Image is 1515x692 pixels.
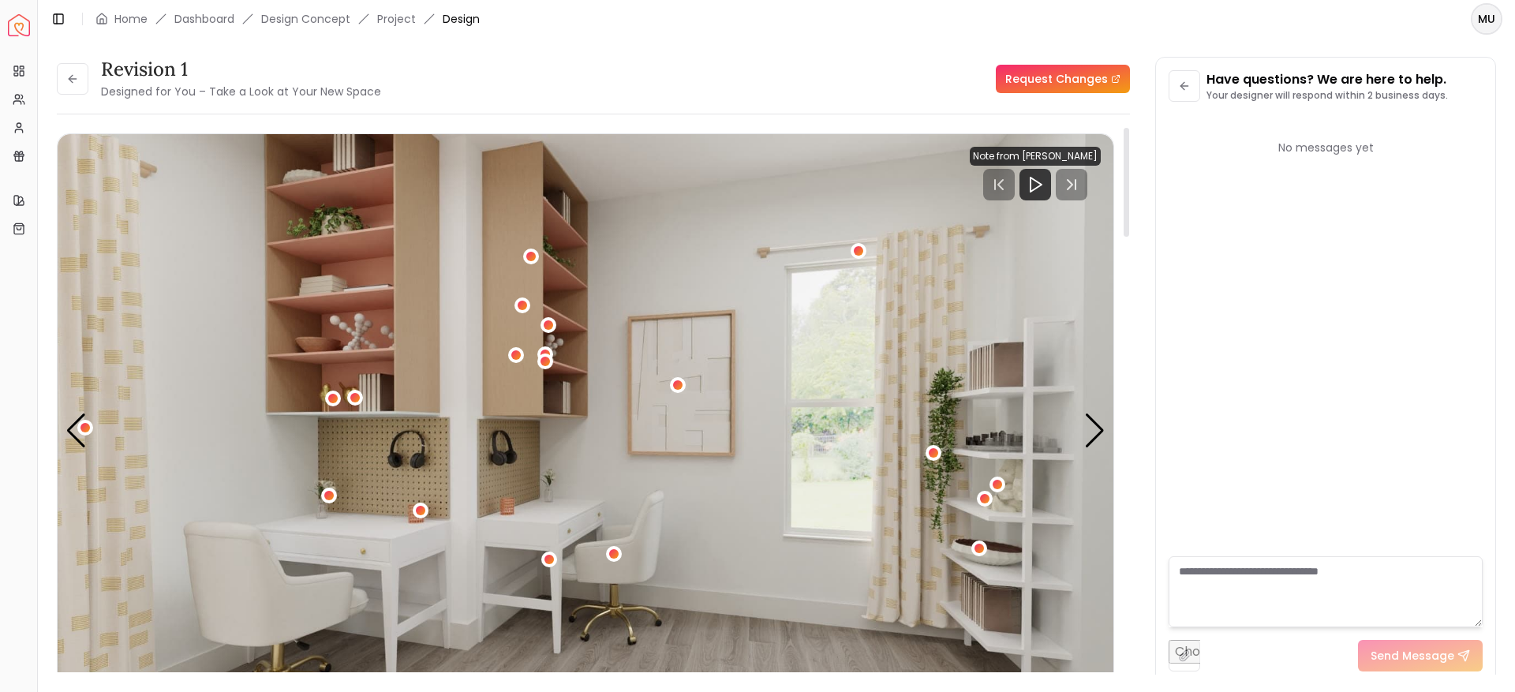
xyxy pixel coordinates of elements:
[1026,175,1045,194] svg: Play
[174,11,234,27] a: Dashboard
[8,14,30,36] img: Spacejoy Logo
[65,413,87,448] div: Previous slide
[1084,413,1105,448] div: Next slide
[101,84,381,99] small: Designed for You – Take a Look at Your New Space
[114,11,148,27] a: Home
[1206,70,1448,89] p: Have questions? We are here to help.
[8,14,30,36] a: Spacejoy
[1169,140,1483,155] div: No messages yet
[1471,3,1502,35] button: MU
[996,65,1130,93] a: Request Changes
[377,11,416,27] a: Project
[1472,5,1501,33] span: MU
[970,147,1101,166] div: Note from [PERSON_NAME]
[1206,89,1448,102] p: Your designer will respond within 2 business days.
[443,11,480,27] span: Design
[95,11,480,27] nav: breadcrumb
[261,11,350,27] li: Design Concept
[101,57,381,82] h3: Revision 1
